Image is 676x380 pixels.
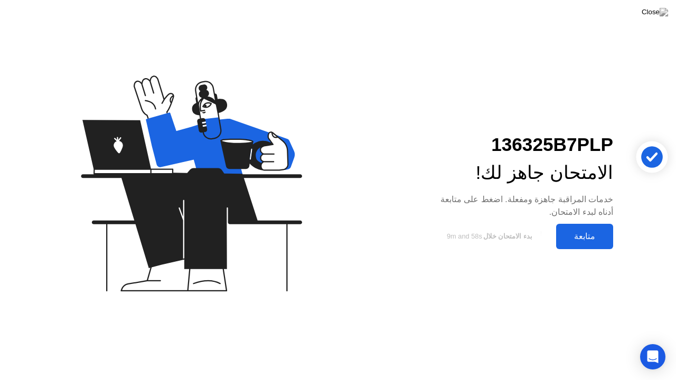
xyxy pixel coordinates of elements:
div: الامتحان جاهز لك! [427,159,613,187]
button: بدء الامتحان خلال9m and 58s [427,226,551,246]
div: خدمات المراقبة جاهزة ومفعلة. اضغط على متابعة أدناه لبدء الامتحان. [427,193,613,218]
img: Close [642,8,668,16]
div: متابعة [559,231,610,241]
button: متابعة [556,224,613,249]
div: 136325B7PLP [427,131,613,159]
div: Open Intercom Messenger [640,344,665,369]
span: 9m and 58s [447,232,482,240]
